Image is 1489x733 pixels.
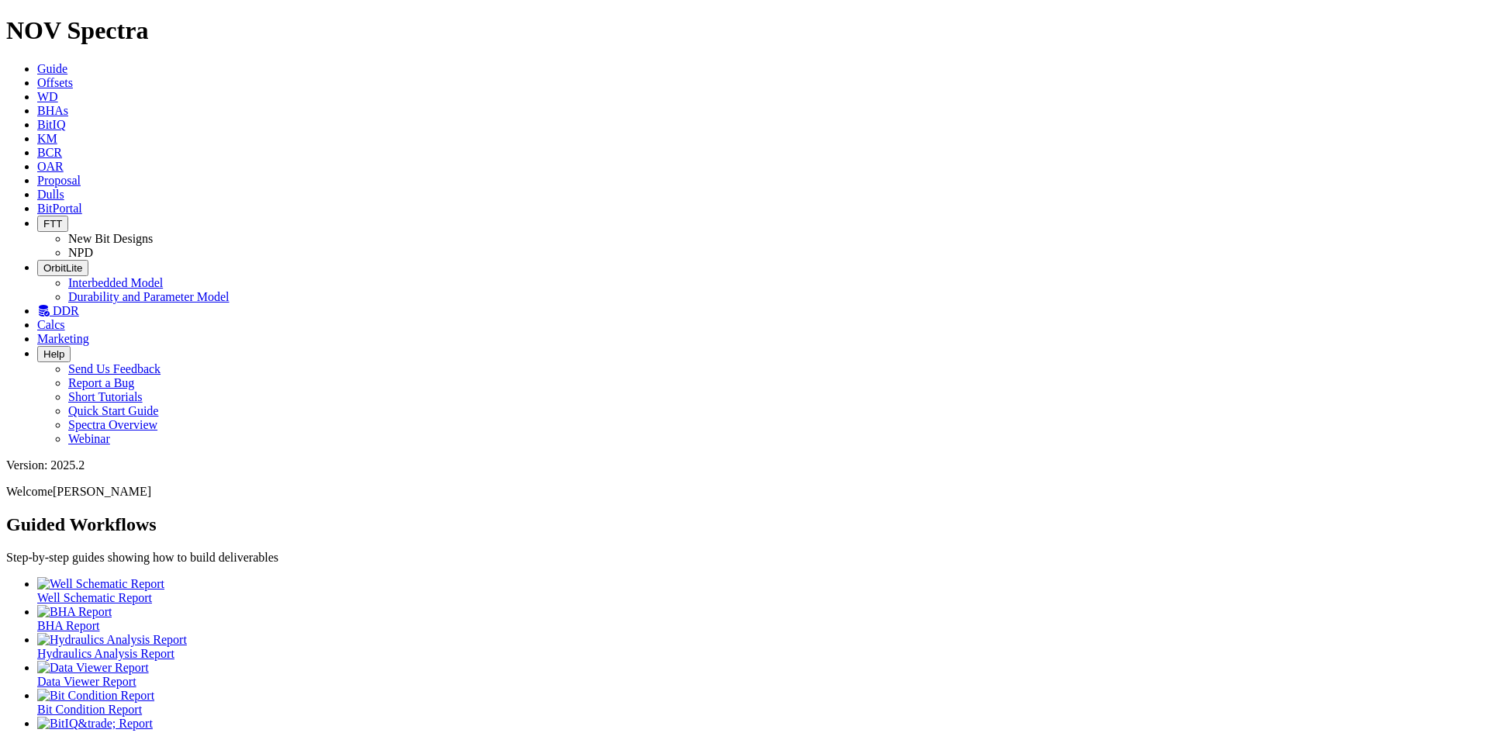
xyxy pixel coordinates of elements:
span: BHA Report [37,619,99,632]
span: DDR [53,304,79,317]
a: Send Us Feedback [68,362,161,375]
a: BitIQ [37,118,65,131]
img: BitIQ&trade; Report [37,717,153,731]
a: New Bit Designs [68,232,153,245]
a: Data Viewer Report Data Viewer Report [37,661,1483,688]
a: Interbedded Model [68,276,163,289]
a: Bit Condition Report Bit Condition Report [37,689,1483,716]
a: Well Schematic Report Well Schematic Report [37,577,1483,604]
span: Hydraulics Analysis Report [37,647,174,660]
p: Welcome [6,485,1483,499]
p: Step-by-step guides showing how to build deliverables [6,551,1483,565]
a: Dulls [37,188,64,201]
a: Marketing [37,332,89,345]
a: Proposal [37,174,81,187]
a: BHA Report BHA Report [37,605,1483,632]
button: FTT [37,216,68,232]
a: Report a Bug [68,376,134,389]
div: Version: 2025.2 [6,458,1483,472]
span: Help [43,348,64,360]
a: NPD [68,246,93,259]
a: Calcs [37,318,65,331]
a: KM [37,132,57,145]
span: [PERSON_NAME] [53,485,151,498]
span: Data Viewer Report [37,675,136,688]
button: Help [37,346,71,362]
a: OAR [37,160,64,173]
a: WD [37,90,58,103]
button: OrbitLite [37,260,88,276]
span: Well Schematic Report [37,591,152,604]
a: Short Tutorials [68,390,143,403]
a: Durability and Parameter Model [68,290,230,303]
span: OrbitLite [43,262,82,274]
span: FTT [43,218,62,230]
a: BCR [37,146,62,159]
a: Spectra Overview [68,418,157,431]
a: Quick Start Guide [68,404,158,417]
img: BHA Report [37,605,112,619]
h2: Guided Workflows [6,514,1483,535]
span: Bit Condition Report [37,703,142,716]
img: Bit Condition Report [37,689,154,703]
h1: NOV Spectra [6,16,1483,45]
img: Well Schematic Report [37,577,164,591]
img: Hydraulics Analysis Report [37,633,187,647]
a: Webinar [68,432,110,445]
a: Offsets [37,76,73,89]
a: Hydraulics Analysis Report Hydraulics Analysis Report [37,633,1483,660]
a: DDR [37,304,79,317]
img: Data Viewer Report [37,661,149,675]
a: BitPortal [37,202,82,215]
a: Guide [37,62,67,75]
a: BHAs [37,104,68,117]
